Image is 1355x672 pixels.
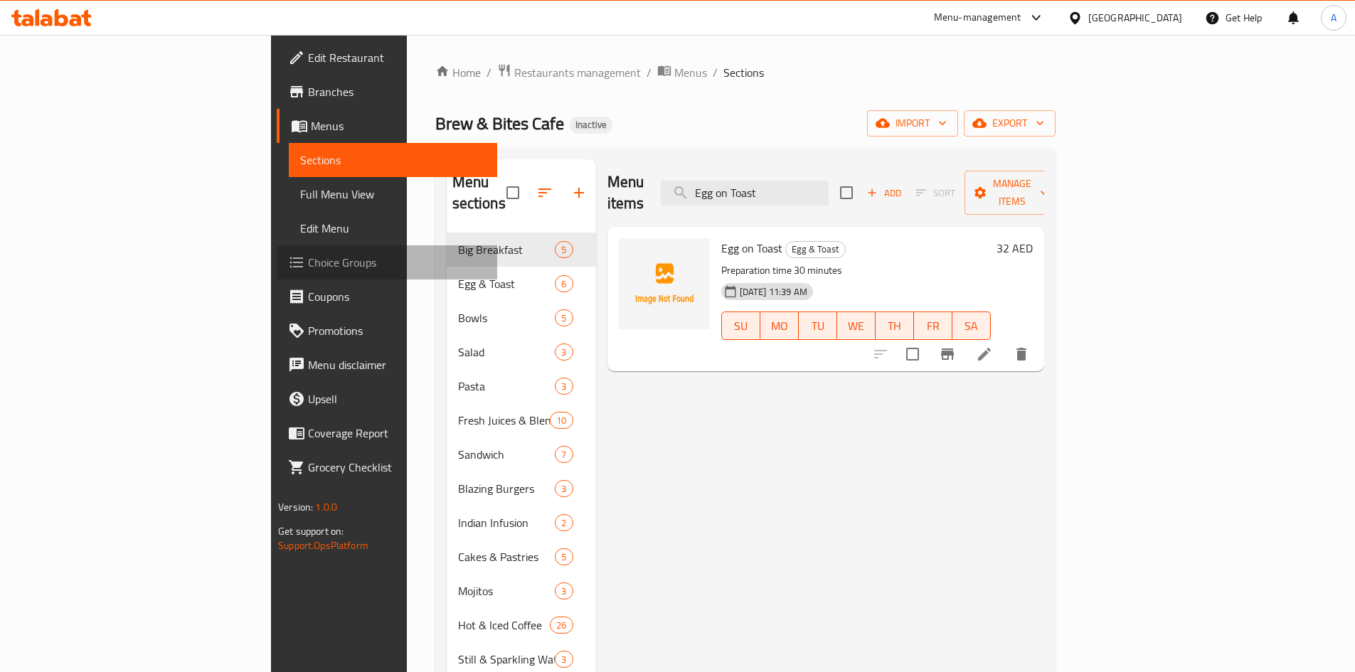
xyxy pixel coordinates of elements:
div: Cakes & Pastries5 [447,540,596,574]
div: Inactive [570,117,612,134]
nav: breadcrumb [435,63,1056,82]
span: Branches [308,83,486,100]
span: Big Breakfast [458,241,556,258]
div: Bowls5 [447,301,596,335]
span: Full Menu View [300,186,486,203]
div: items [555,343,573,361]
span: 5 [556,550,572,564]
div: items [550,412,573,429]
a: Full Menu View [289,177,497,211]
span: Version: [278,498,313,516]
button: MO [760,311,799,340]
span: 5 [556,243,572,257]
span: Brew & Bites Cafe [435,107,564,139]
span: Coupons [308,288,486,305]
span: TH [881,316,908,336]
span: 26 [551,619,572,632]
span: 10 [551,414,572,427]
span: Mojitos [458,582,556,599]
button: Branch-specific-item [930,337,965,371]
span: Menus [311,117,486,134]
div: Pasta3 [447,369,596,403]
span: Still & Sparkling Water [458,651,556,668]
span: Select section [831,178,861,208]
div: Sandwich [458,446,556,463]
div: Blazing Burgers3 [447,471,596,506]
span: Sections [300,151,486,169]
span: Cakes & Pastries [458,548,556,565]
span: Edit Menu [300,220,486,237]
button: FR [914,311,952,340]
input: search [661,181,829,206]
span: A [1331,10,1337,26]
div: items [555,582,573,599]
div: items [555,446,573,463]
button: Add section [562,176,596,210]
span: Coverage Report [308,425,486,442]
div: items [550,617,573,634]
span: 3 [556,346,572,359]
span: Add [865,185,903,201]
h6: 32 AED [997,238,1033,258]
span: Manage items [976,175,1048,210]
button: Add [861,182,907,204]
li: / [647,64,652,81]
a: Restaurants management [497,63,641,82]
span: 3 [556,653,572,666]
span: 2 [556,516,572,530]
a: Edit Menu [289,211,497,245]
button: Manage items [965,171,1060,215]
div: Sandwich7 [447,437,596,471]
a: Grocery Checklist [277,450,497,484]
span: Grocery Checklist [308,459,486,476]
span: export [975,114,1044,132]
span: Edit Restaurant [308,49,486,66]
div: Mojitos3 [447,574,596,608]
div: Hot & Iced Coffee26 [447,608,596,642]
a: Promotions [277,314,497,348]
span: 6 [556,277,572,291]
div: Menu-management [934,9,1021,26]
div: Big Breakfast5 [447,233,596,267]
span: Egg on Toast [721,238,782,259]
div: items [555,275,573,292]
span: Choice Groups [308,254,486,271]
span: Sections [723,64,764,81]
li: / [713,64,718,81]
span: FR [920,316,947,336]
a: Support.OpsPlatform [278,536,368,555]
div: Salad3 [447,335,596,369]
span: Upsell [308,390,486,407]
span: [DATE] 11:39 AM [734,285,813,299]
h2: Menu items [607,171,644,214]
div: Hot & Iced Coffee [458,617,551,634]
span: Sort sections [528,176,562,210]
button: export [964,110,1056,137]
button: TH [876,311,914,340]
span: Indian Infusion [458,514,556,531]
button: SU [721,311,760,340]
div: items [555,651,573,668]
div: Fresh Juices & Blends [458,412,551,429]
span: WE [843,316,870,336]
a: Edit Restaurant [277,41,497,75]
span: Get support on: [278,522,344,540]
a: Menu disclaimer [277,348,497,382]
a: Coverage Report [277,416,497,450]
button: TU [799,311,837,340]
div: items [555,309,573,326]
p: Preparation time 30 minutes [721,262,991,279]
span: Restaurants management [514,64,641,81]
div: items [555,241,573,258]
div: Egg & Toast [785,241,846,258]
span: TU [804,316,831,336]
a: Upsell [277,382,497,416]
span: Egg & Toast [786,241,845,257]
span: Menus [674,64,707,81]
span: Salad [458,343,556,361]
span: MO [766,316,793,336]
a: Sections [289,143,497,177]
a: Choice Groups [277,245,497,279]
div: Fresh Juices & Blends10 [447,403,596,437]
